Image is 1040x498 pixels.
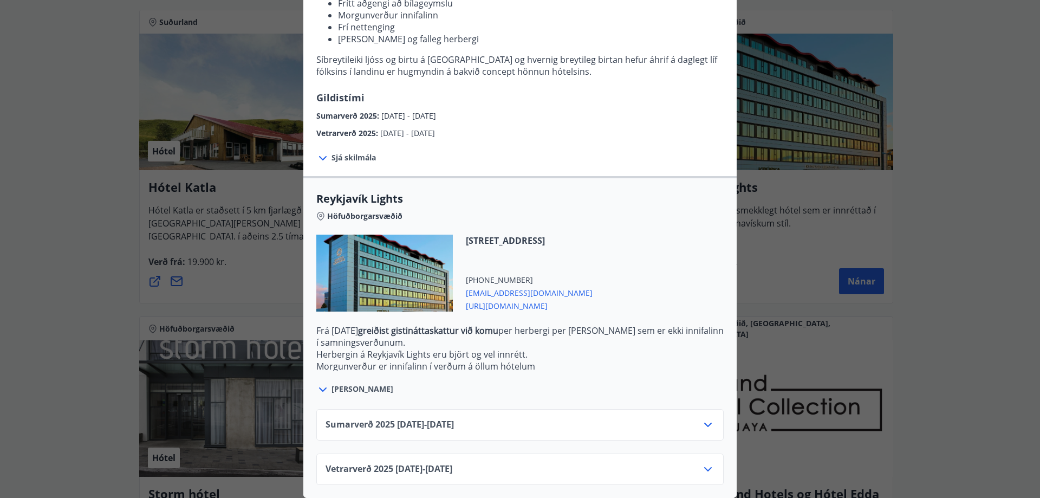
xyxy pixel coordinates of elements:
span: Höfuðborgarsvæðið [327,211,402,222]
span: Gildistími [316,91,365,104]
span: [URL][DOMAIN_NAME] [466,299,593,312]
span: [PHONE_NUMBER] [466,275,593,286]
span: [DATE] - [DATE] [381,111,436,121]
li: [PERSON_NAME] og falleg herbergi [338,33,724,45]
span: Sumarverð 2025 : [316,111,381,121]
span: Vetrarverð 2025 : [316,128,380,138]
span: [STREET_ADDRESS] [466,235,593,247]
li: Frí nettenging [338,21,724,33]
li: Morgunverður innifalinn [338,9,724,21]
p: Síbreytileiki ljóss og birtu á [GEOGRAPHIC_DATA] og hvernig breytileg birtan hefur áhrif á dagleg... [316,54,724,77]
span: [DATE] - [DATE] [380,128,435,138]
span: [EMAIL_ADDRESS][DOMAIN_NAME] [466,286,593,299]
span: Reykjavík Lights [316,191,724,206]
span: Sjá skilmála [331,152,376,163]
